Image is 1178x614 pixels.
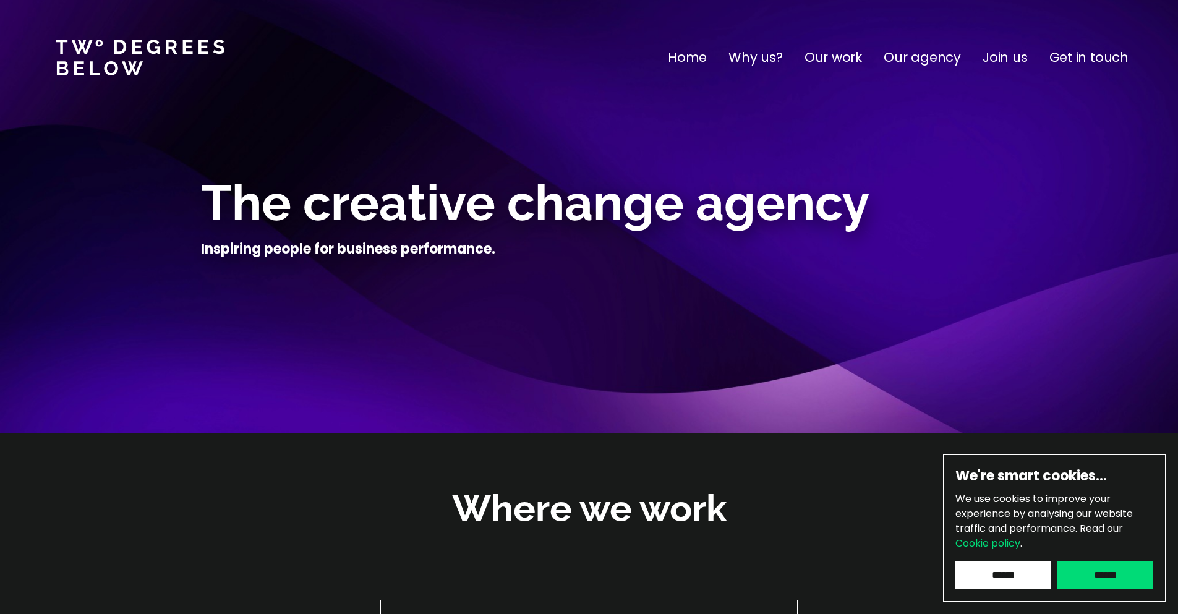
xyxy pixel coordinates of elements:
[955,467,1153,485] h6: We're smart cookies…
[805,48,862,67] a: Our work
[884,48,961,67] a: Our agency
[983,48,1028,67] a: Join us
[668,48,707,67] a: Home
[1049,48,1129,67] a: Get in touch
[201,174,869,232] span: The creative change agency
[201,240,495,258] h4: Inspiring people for business performance.
[955,536,1020,550] a: Cookie policy
[452,484,727,534] h2: Where we work
[955,521,1123,550] span: Read our .
[955,492,1153,551] p: We use cookies to improve your experience by analysing our website traffic and performance.
[728,48,783,67] a: Why us?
